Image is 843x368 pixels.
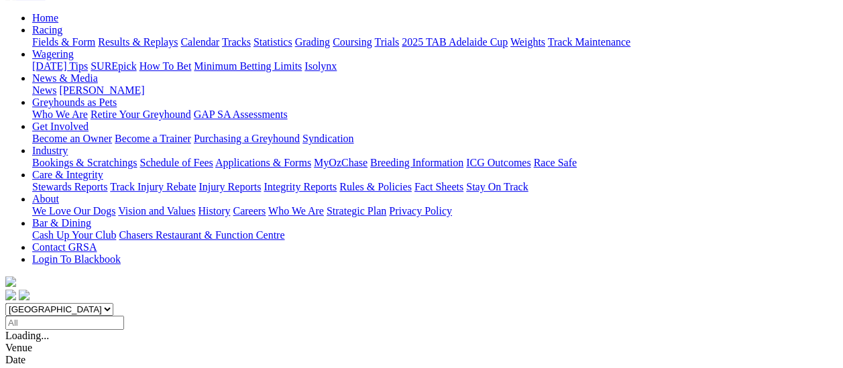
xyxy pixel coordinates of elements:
a: Statistics [254,36,292,48]
a: 2025 TAB Adelaide Cup [402,36,508,48]
a: Grading [295,36,330,48]
a: Cash Up Your Club [32,229,116,241]
a: Applications & Forms [215,157,311,168]
img: facebook.svg [5,290,16,300]
a: Weights [510,36,545,48]
a: Track Injury Rebate [110,181,196,192]
a: Results & Replays [98,36,178,48]
a: Syndication [302,133,353,144]
a: Become an Owner [32,133,112,144]
a: Bar & Dining [32,217,91,229]
a: MyOzChase [314,157,368,168]
a: Breeding Information [370,157,463,168]
img: logo-grsa-white.png [5,276,16,287]
a: Who We Are [268,205,324,217]
div: About [32,205,838,217]
div: News & Media [32,84,838,97]
a: Chasers Restaurant & Function Centre [119,229,284,241]
div: Racing [32,36,838,48]
a: Racing [32,24,62,36]
a: Track Maintenance [548,36,630,48]
div: Venue [5,342,838,354]
div: Care & Integrity [32,181,838,193]
a: Become a Trainer [115,133,191,144]
a: Greyhounds as Pets [32,97,117,108]
a: News [32,84,56,96]
a: Isolynx [304,60,337,72]
a: [PERSON_NAME] [59,84,144,96]
a: Stay On Track [466,181,528,192]
a: Race Safe [533,157,576,168]
a: How To Bet [139,60,192,72]
a: News & Media [32,72,98,84]
a: Fact Sheets [414,181,463,192]
span: Loading... [5,330,49,341]
div: Greyhounds as Pets [32,109,838,121]
div: Get Involved [32,133,838,145]
div: Industry [32,157,838,169]
a: History [198,205,230,217]
img: twitter.svg [19,290,30,300]
a: Wagering [32,48,74,60]
a: Schedule of Fees [139,157,213,168]
a: Careers [233,205,266,217]
a: Fields & Form [32,36,95,48]
a: Purchasing a Greyhound [194,133,300,144]
div: Bar & Dining [32,229,838,241]
a: Home [32,12,58,23]
a: Coursing [333,36,372,48]
a: Retire Your Greyhound [91,109,191,120]
a: [DATE] Tips [32,60,88,72]
a: Login To Blackbook [32,253,121,265]
a: Integrity Reports [264,181,337,192]
input: Select date [5,316,124,330]
a: Industry [32,145,68,156]
div: Wagering [32,60,838,72]
a: SUREpick [91,60,136,72]
a: Rules & Policies [339,181,412,192]
a: Minimum Betting Limits [194,60,302,72]
a: ICG Outcomes [466,157,530,168]
a: Care & Integrity [32,169,103,180]
a: Trials [374,36,399,48]
a: Get Involved [32,121,89,132]
a: Contact GRSA [32,241,97,253]
a: Privacy Policy [389,205,452,217]
a: Vision and Values [118,205,195,217]
a: Calendar [180,36,219,48]
a: Who We Are [32,109,88,120]
a: Strategic Plan [327,205,386,217]
a: Injury Reports [199,181,261,192]
a: GAP SA Assessments [194,109,288,120]
div: Date [5,354,838,366]
a: Bookings & Scratchings [32,157,137,168]
a: We Love Our Dogs [32,205,115,217]
a: Tracks [222,36,251,48]
a: About [32,193,59,204]
a: Stewards Reports [32,181,107,192]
